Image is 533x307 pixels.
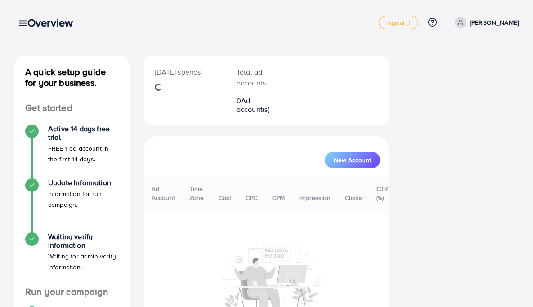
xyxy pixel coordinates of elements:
p: Information for run campaign. [48,188,119,210]
h4: Active 14 days free trial [48,125,119,142]
h3: Overview [27,16,80,29]
p: Total ad accounts [237,67,276,88]
p: Waiting for admin verify information. [48,251,119,272]
a: regular_1 [379,16,418,29]
li: Waiting verify information [14,232,130,286]
span: New Account [334,157,371,163]
h4: Run your campaign [14,286,130,298]
span: regular_1 [386,20,410,26]
p: [DATE] spends [155,67,215,77]
a: [PERSON_NAME] [451,17,519,28]
li: Active 14 days free trial [14,125,130,178]
p: [PERSON_NAME] [470,17,519,28]
h4: Update Information [48,178,119,187]
span: Ad account(s) [237,96,270,114]
h4: A quick setup guide for your business. [14,67,130,88]
button: New Account [325,152,380,168]
li: Update Information [14,178,130,232]
p: FREE 1 ad account in the first 14 days. [48,143,119,165]
h2: 0 [237,97,276,114]
h4: Get started [14,102,130,114]
h4: Waiting verify information [48,232,119,249]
